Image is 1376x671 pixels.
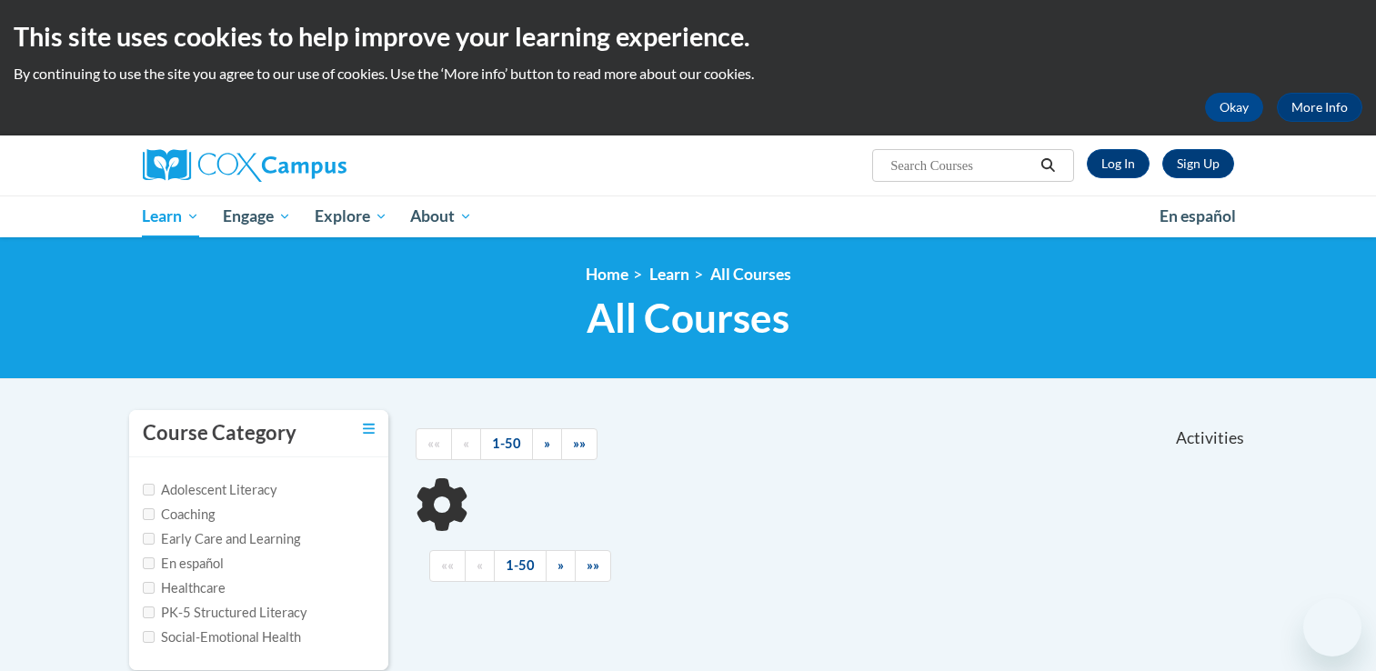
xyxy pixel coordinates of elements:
[532,428,562,460] a: Next
[142,205,199,227] span: Learn
[1087,149,1150,178] a: Log In
[363,419,375,439] a: Toggle collapse
[416,428,452,460] a: Begining
[465,550,495,582] a: Previous
[143,149,488,182] a: Cox Campus
[143,149,347,182] img: Cox Campus
[14,64,1362,84] p: By continuing to use the site you agree to our use of cookies. Use the ‘More info’ button to read...
[1205,93,1263,122] button: Okay
[143,578,226,598] label: Healthcare
[477,557,483,573] span: «
[451,428,481,460] a: Previous
[143,582,155,594] input: Checkbox for Options
[649,265,689,284] a: Learn
[211,195,303,237] a: Engage
[398,195,484,237] a: About
[303,195,399,237] a: Explore
[116,195,1261,237] div: Main menu
[143,480,277,500] label: Adolescent Literacy
[143,627,301,647] label: Social-Emotional Health
[410,205,472,227] span: About
[889,155,1034,176] input: Search Courses
[143,533,155,545] input: Checkbox for Options
[575,550,611,582] a: End
[546,550,576,582] a: Next
[1162,149,1234,178] a: Register
[494,550,547,582] a: 1-50
[143,484,155,496] input: Checkbox for Options
[1277,93,1362,122] a: More Info
[14,18,1362,55] h2: This site uses cookies to help improve your learning experience.
[1303,598,1361,656] iframe: Button to launch messaging window
[1160,206,1236,225] span: En español
[573,436,586,451] span: »»
[143,631,155,643] input: Checkbox for Options
[143,606,155,618] input: Checkbox for Options
[315,205,387,227] span: Explore
[143,419,296,447] h3: Course Category
[557,557,564,573] span: »
[480,428,533,460] a: 1-50
[587,557,599,573] span: »»
[143,554,224,574] label: En español
[427,436,440,451] span: ««
[223,205,291,227] span: Engage
[561,428,598,460] a: End
[143,603,307,623] label: PK-5 Structured Literacy
[1176,428,1244,448] span: Activities
[143,505,215,525] label: Coaching
[441,557,454,573] span: ««
[131,195,212,237] a: Learn
[544,436,550,451] span: »
[587,294,789,342] span: All Courses
[586,265,628,284] a: Home
[463,436,469,451] span: «
[143,529,300,549] label: Early Care and Learning
[710,265,791,284] a: All Courses
[1034,155,1061,176] button: Search
[1148,197,1248,235] a: En español
[429,550,466,582] a: Begining
[143,508,155,520] input: Checkbox for Options
[143,557,155,569] input: Checkbox for Options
